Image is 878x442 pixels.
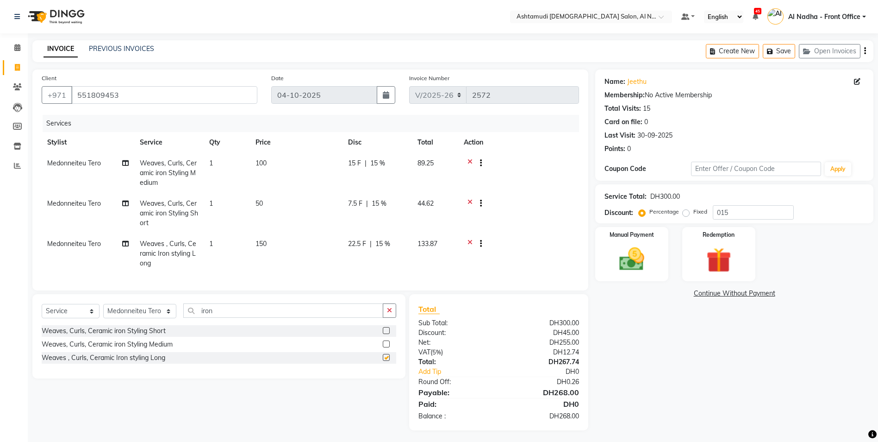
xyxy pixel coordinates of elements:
div: Paid: [411,398,499,410]
span: 1 [209,240,213,248]
span: | [366,199,368,208]
button: +971 [42,86,72,104]
a: INVOICE [44,41,78,57]
span: 15 % [375,239,390,249]
div: DH255.00 [499,338,586,347]
span: 15 % [372,199,386,208]
div: ( ) [411,347,499,357]
div: 30-09-2025 [637,131,673,140]
label: Invoice Number [409,74,449,82]
span: 1 [209,159,213,167]
img: _gift.svg [698,245,739,276]
a: Add Tip [411,367,513,377]
span: Al Nadha - Front Office [788,12,860,22]
th: Qty [204,132,250,153]
th: Disc [342,132,412,153]
div: DH45.00 [499,328,586,338]
div: DH268.00 [499,387,586,398]
span: 15 % [370,158,385,168]
div: Points: [604,144,625,154]
div: Last Visit: [604,131,635,140]
span: Weaves, Curls, Ceramic iron Styling Short [140,199,198,227]
span: Weaves, Curls, Ceramic iron Styling Medium [140,159,197,187]
span: 89.25 [417,159,434,167]
span: 100 [255,159,267,167]
div: Sub Total: [411,318,499,328]
span: 1 [209,199,213,208]
img: logo [24,4,87,30]
span: VAT [418,348,430,356]
span: 44.62 [417,199,434,208]
div: DH12.74 [499,347,586,357]
th: Total [412,132,458,153]
div: Coupon Code [604,164,691,174]
span: | [370,239,372,249]
button: Save [763,44,795,58]
div: 0 [627,144,631,154]
th: Service [134,132,204,153]
label: Percentage [649,208,679,216]
div: Total: [411,357,499,367]
span: 50 [255,199,263,208]
th: Action [458,132,579,153]
span: 5% [432,348,441,356]
div: Weaves, Curls, Ceramic iron Styling Medium [42,340,173,349]
input: Enter Offer / Coupon Code [691,162,821,176]
span: Total [418,304,440,314]
label: Redemption [703,231,735,239]
span: | [365,158,367,168]
button: Open Invoices [799,44,860,58]
div: Round Off: [411,377,499,387]
img: _cash.svg [611,245,652,274]
span: 7.5 F [348,199,362,208]
span: 22.5 F [348,239,366,249]
label: Fixed [693,208,707,216]
div: DH268.00 [499,411,586,421]
div: Membership: [604,90,645,100]
div: DH300.00 [650,192,680,202]
div: DH0 [513,367,586,377]
span: 15 F [348,158,361,168]
div: Service Total: [604,192,647,202]
label: Manual Payment [610,231,654,239]
img: Al Nadha - Front Office [767,8,784,25]
div: 15 [643,104,650,114]
div: Card on file: [604,117,642,127]
th: Price [250,132,342,153]
a: Jeethu [627,77,647,87]
div: Discount: [604,208,633,218]
div: 0 [644,117,648,127]
div: No Active Membership [604,90,864,100]
th: Stylist [42,132,134,153]
div: DH0.26 [499,377,586,387]
div: Name: [604,77,625,87]
span: 133.87 [417,240,437,248]
div: Discount: [411,328,499,338]
span: Medonneiteu Tero [47,240,101,248]
span: 150 [255,240,267,248]
div: Weaves, Curls, Ceramic iron Styling Short [42,326,166,336]
a: Continue Without Payment [597,289,872,298]
a: PREVIOUS INVOICES [89,44,154,53]
div: Total Visits: [604,104,641,114]
input: Search or Scan [183,303,383,318]
span: Weaves , Curls, Ceramic Iron styling Long [140,240,196,267]
div: Balance : [411,411,499,421]
div: Weaves , Curls, Ceramic Iron styling Long [42,353,165,363]
div: DH300.00 [499,318,586,328]
span: Medonneiteu Tero [47,199,101,208]
button: Apply [825,162,851,176]
div: Services [43,115,586,132]
a: 45 [753,13,758,21]
span: Medonneiteu Tero [47,159,101,167]
span: 45 [754,8,761,14]
label: Date [271,74,284,82]
div: DH0 [499,398,586,410]
div: Net: [411,338,499,347]
button: Create New [706,44,759,58]
input: Search by Name/Mobile/Email/Code [71,86,257,104]
div: Payable: [411,387,499,398]
label: Client [42,74,56,82]
div: DH267.74 [499,357,586,367]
